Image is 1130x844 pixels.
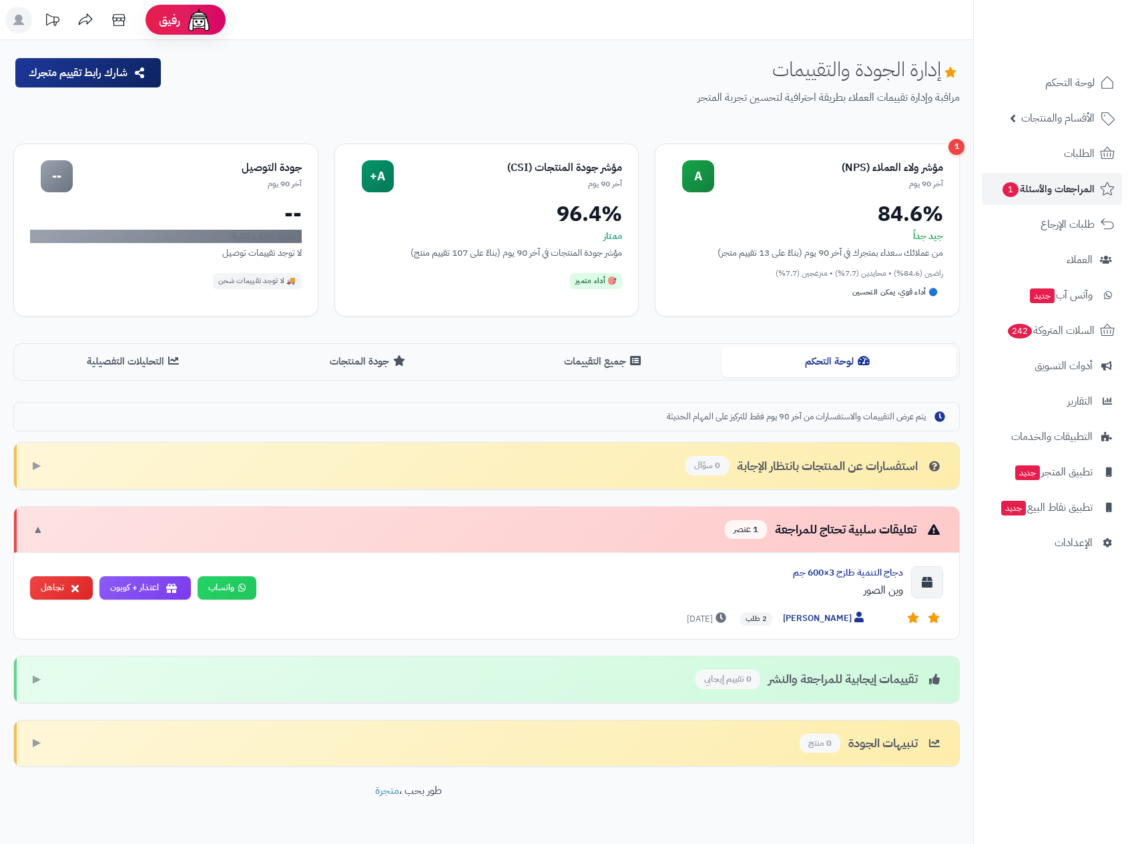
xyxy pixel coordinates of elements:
div: وين الصور [267,582,903,598]
div: تعليقات سلبية تحتاج للمراجعة [725,520,943,540]
button: جودة المنتجات [252,347,487,377]
div: دجاج التنمية طازج 3×600 جم [267,566,903,580]
div: 1 [948,139,964,155]
a: طلبات الإرجاع [982,208,1122,240]
span: 1 عنصر [725,520,767,540]
div: استفسارات عن المنتجات بانتظار الإجابة [685,456,943,475]
div: من عملائك سعداء بمتجرك في آخر 90 يوم (بناءً على 13 تقييم متجر) [671,246,943,260]
div: لا توجد بيانات كافية [30,230,302,243]
div: راضين (84.6%) • محايدين (7.7%) • منزعجين (7.7%) [671,268,943,279]
span: ▶ [33,458,41,473]
button: شارك رابط تقييم متجرك [15,58,161,87]
button: لوحة التحكم [722,347,956,377]
span: جديد [1015,465,1040,480]
button: تجاهل [30,576,93,600]
img: ai-face.png [186,7,212,33]
span: العملاء [1067,250,1093,269]
img: logo-2.png [1039,21,1117,49]
div: 🔵 أداء قوي، يمكن التحسين [847,284,943,300]
span: ▶ [33,735,41,751]
span: 242 [1007,323,1033,339]
p: مراقبة وإدارة تقييمات العملاء بطريقة احترافية لتحسين تجربة المتجر [173,90,960,105]
div: آخر 90 يوم [714,178,943,190]
div: 🚚 لا توجد تقييمات شحن [213,273,302,289]
div: جودة التوصيل [73,160,302,176]
div: ممتاز [351,230,623,243]
span: وآتس آب [1029,286,1093,304]
span: 1 [1002,182,1019,198]
a: تطبيق المتجرجديد [982,456,1122,488]
a: التطبيقات والخدمات [982,421,1122,453]
span: جديد [1001,501,1026,515]
span: تطبيق نقاط البيع [1000,498,1093,517]
span: 2 طلب [740,612,772,626]
div: مؤشر جودة المنتجات في آخر 90 يوم (بناءً على 107 تقييم منتج) [351,246,623,260]
span: رفيق [159,12,180,28]
div: آخر 90 يوم [394,178,623,190]
div: 96.4% [351,203,623,224]
div: مؤشر ولاء العملاء (NPS) [714,160,943,176]
span: 0 سؤال [685,456,729,475]
button: التحليلات التفصيلية [17,347,252,377]
a: لوحة التحكم [982,67,1122,99]
div: 84.6% [671,203,943,224]
a: تطبيق نقاط البيعجديد [982,491,1122,523]
span: 0 منتج [800,734,840,753]
div: -- [41,160,73,192]
span: ▶ [33,672,41,687]
a: المراجعات والأسئلة1 [982,173,1122,205]
a: التقارير [982,385,1122,417]
span: يتم عرض التقييمات والاستفسارات من آخر 90 يوم فقط للتركيز على المهام الحديثة [667,411,926,423]
a: وآتس آبجديد [982,279,1122,311]
a: السلات المتروكة242 [982,314,1122,347]
span: [DATE] [687,612,730,626]
span: [PERSON_NAME] [783,612,867,626]
span: أدوات التسويق [1035,357,1093,375]
div: آخر 90 يوم [73,178,302,190]
a: أدوات التسويق [982,350,1122,382]
button: جميع التقييمات [487,347,722,377]
div: A+ [362,160,394,192]
span: تطبيق المتجر [1014,463,1093,481]
span: التطبيقات والخدمات [1011,427,1093,446]
span: جديد [1030,288,1055,303]
span: ▼ [33,522,43,538]
div: لا توجد تقييمات توصيل [30,246,302,260]
span: السلات المتروكة [1007,321,1095,340]
span: الإعدادات [1055,534,1093,552]
span: لوحة التحكم [1045,73,1095,92]
div: تقييمات إيجابية للمراجعة والنشر [695,670,943,689]
span: طلبات الإرجاع [1041,215,1095,234]
div: مؤشر جودة المنتجات (CSI) [394,160,623,176]
a: العملاء [982,244,1122,276]
a: الطلبات [982,138,1122,170]
span: التقارير [1067,392,1093,411]
h1: إدارة الجودة والتقييمات [772,58,960,80]
span: 0 تقييم إيجابي [695,670,760,689]
a: متجرة [375,783,399,799]
div: تنبيهات الجودة [800,734,943,753]
span: الطلبات [1064,144,1095,163]
div: A [682,160,714,192]
span: المراجعات والأسئلة [1001,180,1095,198]
div: جيد جداً [671,230,943,243]
div: 🎯 أداء متميز [570,273,622,289]
a: واتساب [198,576,256,600]
a: الإعدادات [982,527,1122,559]
span: الأقسام والمنتجات [1021,109,1095,128]
button: اعتذار + كوبون [99,576,191,600]
div: -- [30,203,302,224]
a: تحديثات المنصة [35,7,69,37]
